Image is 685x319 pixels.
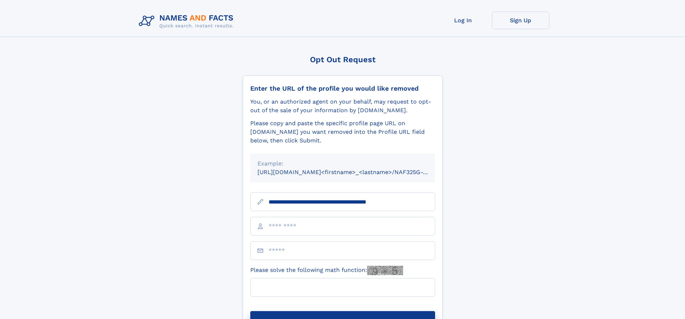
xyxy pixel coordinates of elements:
small: [URL][DOMAIN_NAME]<firstname>_<lastname>/NAF325G-xxxxxxxx [257,169,449,176]
label: Please solve the following math function: [250,266,403,275]
a: Sign Up [492,12,549,29]
a: Log In [434,12,492,29]
div: Example: [257,159,428,168]
img: Logo Names and Facts [136,12,239,31]
div: Please copy and paste the specific profile page URL on [DOMAIN_NAME] you want removed into the Pr... [250,119,435,145]
div: Enter the URL of the profile you would like removed [250,85,435,92]
div: Opt Out Request [243,55,443,64]
div: You, or an authorized agent on your behalf, may request to opt-out of the sale of your informatio... [250,97,435,115]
